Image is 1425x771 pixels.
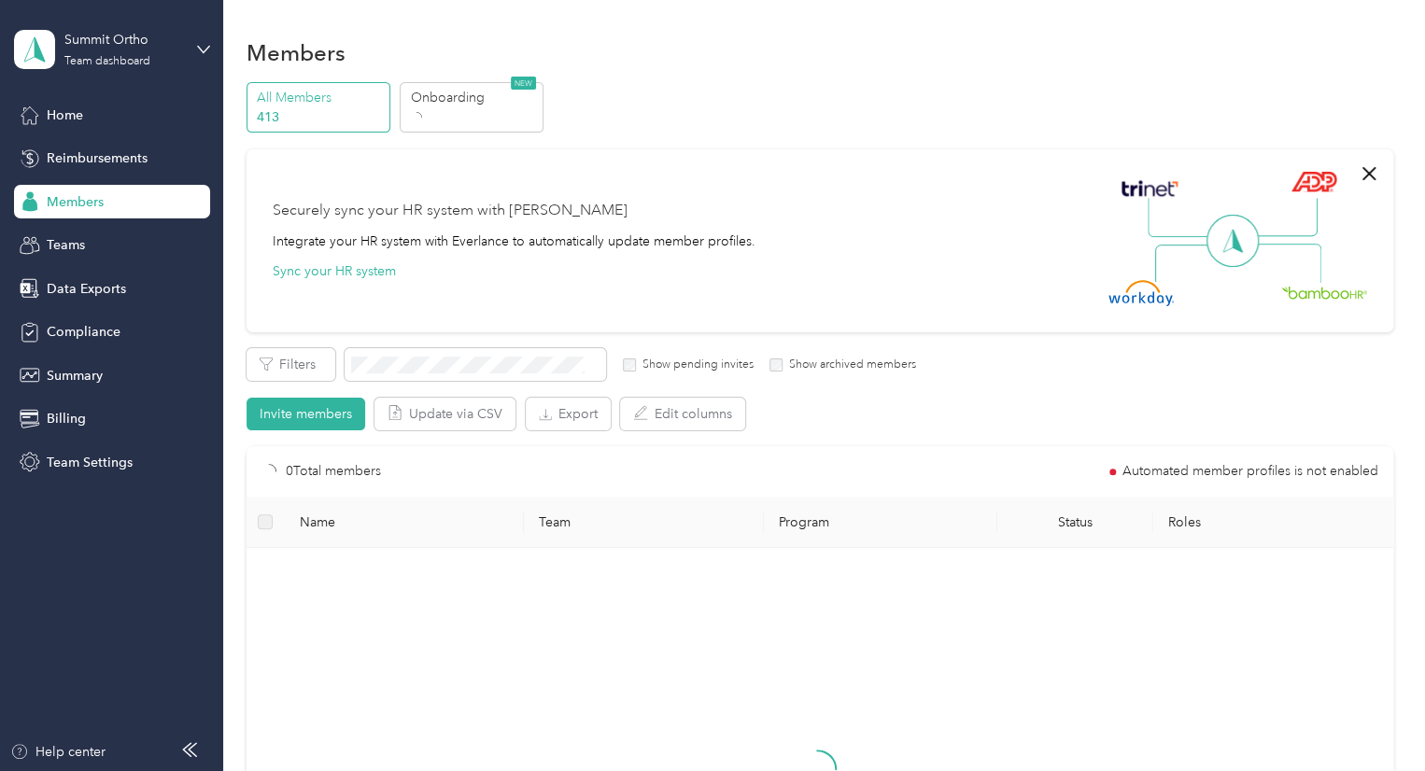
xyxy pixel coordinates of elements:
iframe: Everlance-gr Chat Button Frame [1320,666,1425,771]
th: Roles [1153,497,1393,548]
button: Filters [247,348,335,381]
span: Billing [47,409,86,428]
div: Team dashboard [64,56,150,67]
span: Data Exports [47,279,126,299]
button: Edit columns [620,398,745,430]
th: Program [764,497,997,548]
th: Status [997,497,1153,548]
h1: Members [247,43,346,63]
span: Compliance [47,322,120,342]
label: Show pending invites [636,357,754,373]
img: Line Right Up [1252,198,1318,237]
p: 0 Total members [286,461,381,482]
div: Integrate your HR system with Everlance to automatically update member profiles. [273,231,755,251]
img: BambooHR [1281,286,1367,299]
p: Onboarding [411,88,538,107]
img: Line Left Up [1148,198,1213,238]
span: Team Settings [47,453,133,472]
img: Line Left Down [1154,244,1220,282]
span: Members [47,192,104,212]
span: Name [300,514,510,530]
button: Export [526,398,611,430]
span: NEW [511,77,536,90]
button: Help center [10,742,106,762]
div: Summit Ortho [64,30,181,49]
button: Update via CSV [374,398,515,430]
span: Automated member profiles is not enabled [1122,465,1378,478]
span: Reimbursements [47,148,148,168]
p: 413 [257,107,384,127]
label: Show archived members [783,357,916,373]
img: Trinet [1117,175,1182,202]
p: All Members [257,88,384,107]
th: Name [285,497,525,548]
img: ADP [1291,171,1336,192]
span: Teams [47,235,85,255]
img: Workday [1108,280,1174,306]
button: Invite members [247,398,365,430]
button: Sync your HR system [273,261,396,281]
img: Line Right Down [1256,244,1321,284]
span: Home [47,105,83,125]
th: Team [524,497,764,548]
span: Summary [47,366,103,385]
div: Securely sync your HR system with [PERSON_NAME] [273,200,628,222]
